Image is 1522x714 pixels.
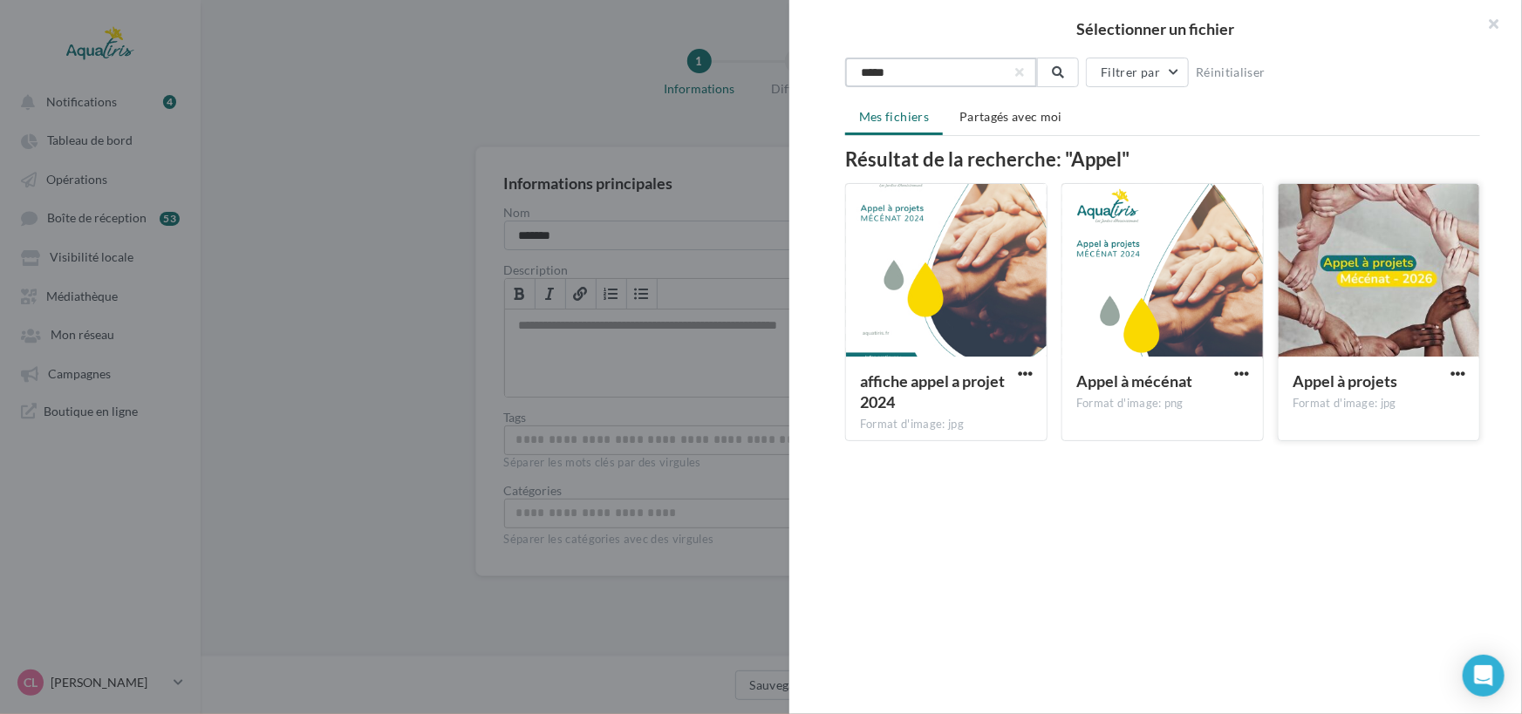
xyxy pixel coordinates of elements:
[845,150,1480,169] div: Résultat de la recherche: "Appel"
[860,417,1033,432] div: Format d'image: jpg
[1189,62,1273,83] button: Réinitialiser
[1076,371,1192,391] span: Appel à mécénat
[817,21,1494,37] h2: Sélectionner un fichier
[1076,396,1249,411] div: Format d'image: png
[1293,371,1397,391] span: Appel à projets
[959,109,1062,124] span: Partagés avec moi
[860,371,1005,411] span: affiche appel a projet 2024
[859,109,929,124] span: Mes fichiers
[1463,655,1505,697] div: Open Intercom Messenger
[1086,58,1189,87] button: Filtrer par
[1293,396,1465,411] div: Format d'image: jpg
